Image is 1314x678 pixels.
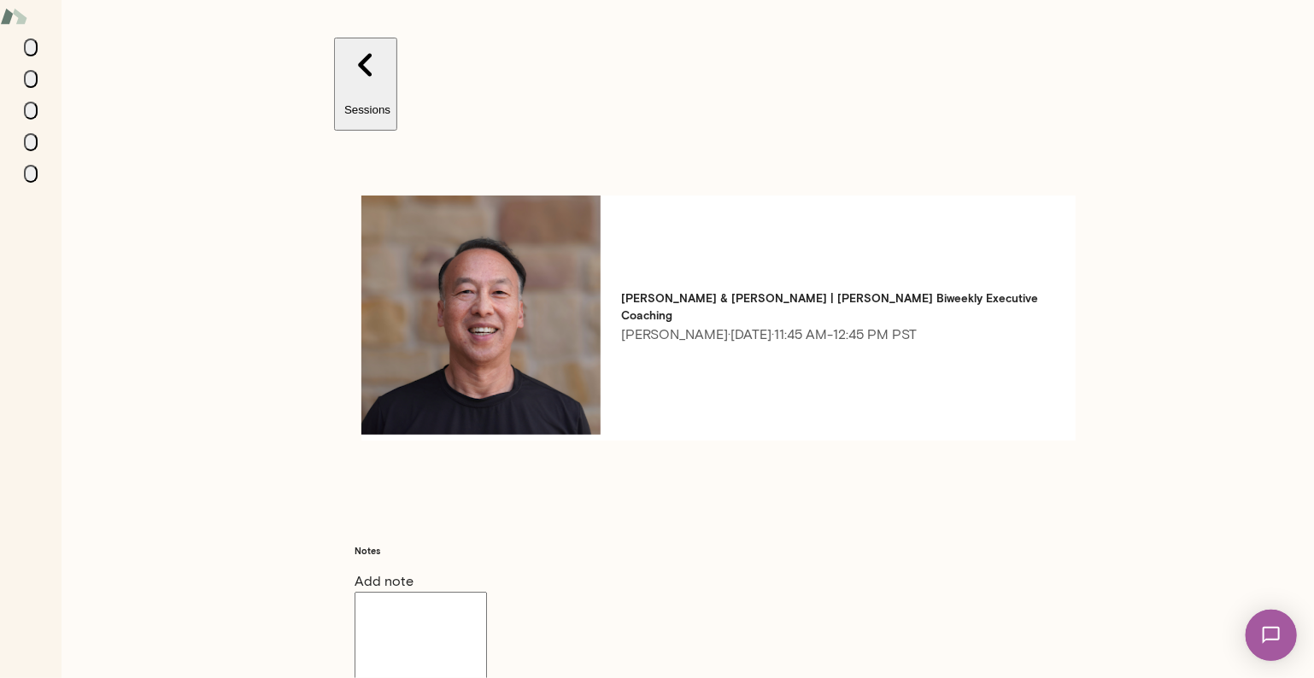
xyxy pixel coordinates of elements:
[341,103,390,116] p: Sessions
[621,290,1076,324] h5: [PERSON_NAME] & [PERSON_NAME] | [PERSON_NAME] Biweekly Executive Coaching
[24,102,38,120] button: Growth Plan
[355,573,414,589] label: Add note
[24,133,38,151] button: Insights
[24,165,38,183] button: Documents
[621,324,1076,345] p: [PERSON_NAME] · [DATE] · 11:45 AM-12:45 PM PST
[355,544,1082,558] h6: Notes
[24,70,38,88] button: Sessions
[334,38,397,131] button: Sessions
[24,38,38,56] button: Home
[361,196,601,435] img: Derrick Mar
